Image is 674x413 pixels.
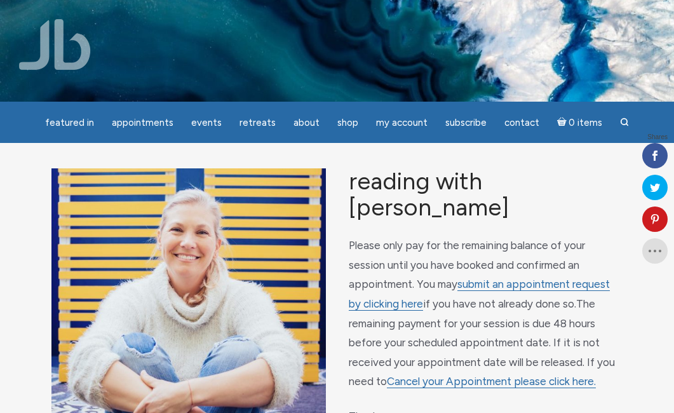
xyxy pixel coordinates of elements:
span: Shop [337,117,358,128]
span: My Account [376,117,428,128]
a: Cart0 items [549,109,610,135]
span: Please only pay for the remaining balance of your session until you have booked and confirmed an ... [349,239,610,310]
h1: Reading with [PERSON_NAME] [349,168,623,220]
a: Shop [330,111,366,135]
span: Contact [504,117,539,128]
img: Jamie Butler. The Everyday Medium [19,19,91,70]
span: 0 items [569,118,602,128]
a: About [286,111,327,135]
a: Events [184,111,229,135]
span: Events [191,117,222,128]
p: The remaining payment for your session is due 48 hours before your scheduled appointment date. If... [349,236,623,391]
span: Appointments [112,117,173,128]
a: Contact [497,111,547,135]
a: Retreats [232,111,283,135]
span: featured in [45,117,94,128]
span: About [293,117,320,128]
a: Subscribe [438,111,494,135]
span: Retreats [239,117,276,128]
span: Shares [647,134,668,140]
span: Subscribe [445,117,487,128]
i: Cart [557,117,569,128]
a: submit an appointment request by clicking here [349,278,610,311]
a: Appointments [104,111,181,135]
a: featured in [37,111,102,135]
a: My Account [368,111,435,135]
a: Cancel your Appointment please click here. [387,375,596,388]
